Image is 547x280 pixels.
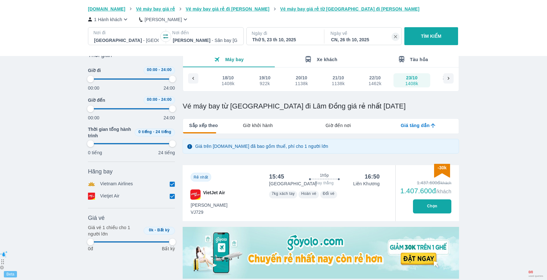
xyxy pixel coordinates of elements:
span: Giá tăng dần [401,122,430,129]
div: Thứ 5, 23 th 10, 2025 [252,36,317,43]
img: media-0 [183,227,459,279]
button: Chọn [413,199,451,213]
span: - [159,68,160,72]
div: 1.407.600đ [400,187,451,195]
span: Giá vé [88,214,105,222]
span: 0 / 0 [528,270,543,275]
p: Giá vé 1 chiều cho 1 người lớn [88,224,141,237]
p: 00:00 [88,85,99,91]
span: 0 tiếng [139,130,152,134]
p: 24 tiếng [158,149,175,156]
span: Tàu hỏa [410,57,428,62]
img: VJ [190,189,201,200]
span: Hoàn vé [301,191,316,196]
div: 1408k [405,81,418,86]
nav: breadcrumb [88,6,459,12]
span: VJ729 [191,209,227,215]
div: 23/10 [406,75,417,81]
img: discount [434,164,450,178]
div: 19/10 [259,75,271,81]
div: scrollable day and price [26,73,271,87]
span: VietJet Air [203,189,225,200]
div: 18/10 [222,75,234,81]
button: TÌM KIẾM [404,27,458,45]
p: 00:00 [88,115,99,121]
p: Vietnam Airlines [100,180,133,188]
p: Liên Khương [353,180,380,187]
span: used queries [528,275,543,278]
span: Giờ đến [88,97,105,103]
span: Vé máy bay giá rẻ [136,6,175,12]
p: 24:00 [163,115,175,121]
span: Vé máy bay giá rẻ đi [PERSON_NAME] [186,6,270,12]
p: TÌM KIẾM [421,33,441,39]
div: Beta [4,271,17,277]
span: Máy bay [225,57,244,62]
span: Sắp xếp theo [189,122,218,129]
div: 1462k [369,81,381,86]
p: 24:00 [163,85,175,91]
div: 16:50 [365,173,380,180]
span: Đổi vé [323,191,335,196]
div: - [443,81,454,86]
div: 24/10 [443,75,454,81]
div: 20/10 [296,75,307,81]
div: 21/10 [333,75,344,81]
div: 1408k [222,81,234,86]
div: 1138k [295,81,308,86]
span: - [155,228,156,232]
span: - [159,97,160,102]
span: Giờ đi [88,67,101,74]
span: Thời gian tổng hành trình [88,126,132,139]
h1: Vé máy bay từ [GEOGRAPHIC_DATA] đi Lâm Đồng giá rẻ nhất [DATE] [183,102,459,111]
span: [DOMAIN_NAME] [88,6,125,12]
div: lab API tabs example [218,119,459,132]
div: 922k [259,81,270,86]
button: [PERSON_NAME] [139,16,189,23]
span: Bất kỳ [157,228,170,232]
span: 00:00 [147,68,157,72]
p: Nơi đi [93,29,159,36]
p: Nơi đến [172,29,238,36]
span: [PERSON_NAME] [191,202,227,208]
p: 1 Hành khách [94,16,122,23]
div: CN, 26 th 10, 2025 [331,36,396,43]
p: [PERSON_NAME] [145,16,182,23]
div: 1138k [332,81,345,86]
p: Giá trên [DOMAIN_NAME] đã bao gồm thuế, phí cho 1 người lớn [195,143,328,149]
div: 15:45 [269,173,284,180]
span: Hãng bay [88,168,113,175]
p: Bất kỳ [162,245,175,252]
p: Ngày đi [252,30,318,36]
p: 0đ [88,245,93,252]
span: Giờ khởi hành [243,122,273,129]
span: -30k [438,165,447,170]
span: Rẻ nhất [194,175,208,180]
span: - [153,130,154,134]
p: 0 tiếng [88,149,102,156]
span: 0k [149,228,154,232]
span: 24 tiếng [156,130,171,134]
div: 1.437.600đ [400,180,451,186]
div: 22/10 [369,75,381,81]
span: 7kg xách tay [272,191,295,196]
p: Ngày về [330,30,396,36]
span: Xe khách [317,57,337,62]
span: /khách [436,189,451,194]
span: 24:00 [161,97,172,102]
p: [GEOGRAPHIC_DATA] [269,180,316,187]
span: Giờ đến nơi [326,122,351,129]
span: 24:00 [161,68,172,72]
span: 1h5p [320,173,329,178]
span: 00:00 [147,97,157,102]
button: 1 Hành khách [88,16,129,23]
span: Vé máy bay giá rẻ từ [GEOGRAPHIC_DATA] đi [PERSON_NAME] [280,6,420,12]
p: Vietjet Air [100,193,120,200]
